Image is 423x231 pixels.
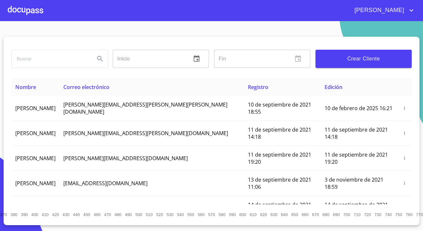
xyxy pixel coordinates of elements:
[94,212,100,217] span: 460
[63,83,109,91] span: Correo electrónico
[325,176,383,190] span: 3 de noviembre de 2021 18:59
[341,210,352,220] button: 700
[248,210,258,220] button: 610
[248,151,311,165] span: 11 de septiembre de 2021 19:20
[63,180,147,187] span: [EMAIL_ADDRESS][DOMAIN_NAME]
[248,176,311,190] span: 13 de septiembre de 2021 11:06
[279,210,289,220] button: 640
[321,54,406,63] span: Crear Cliente
[325,83,342,91] span: Edición
[62,212,69,217] span: 430
[229,212,236,217] span: 590
[30,210,40,220] button: 400
[383,210,393,220] button: 740
[15,155,56,162] span: [PERSON_NAME]
[156,212,163,217] span: 520
[135,212,142,217] span: 500
[177,212,184,217] span: 540
[102,210,113,220] button: 470
[325,105,392,112] span: 10 de febrero de 2025 16:21
[281,212,288,217] span: 640
[364,212,371,217] span: 720
[301,212,308,217] span: 660
[166,212,173,217] span: 530
[146,212,152,217] span: 510
[31,212,38,217] span: 400
[405,212,412,217] span: 760
[15,83,36,91] span: Nombre
[92,51,108,67] button: Search
[21,212,28,217] span: 390
[114,212,121,217] span: 480
[42,212,48,217] span: 410
[63,101,227,115] span: [PERSON_NAME][EMAIL_ADDRESS][PERSON_NAME][PERSON_NAME][DOMAIN_NAME]
[289,210,300,220] button: 650
[15,180,56,187] span: [PERSON_NAME]
[15,105,56,112] span: [PERSON_NAME]
[113,210,123,220] button: 480
[291,212,298,217] span: 650
[248,201,311,215] span: 14 de septiembre de 2021 12:26
[270,212,277,217] span: 630
[217,210,227,220] button: 580
[404,210,414,220] button: 760
[19,210,30,220] button: 390
[395,212,402,217] span: 750
[206,210,217,220] button: 570
[315,50,412,68] button: Crear Cliente
[196,210,206,220] button: 560
[373,210,383,220] button: 730
[10,212,17,217] span: 380
[218,212,225,217] span: 580
[312,212,319,217] span: 670
[186,210,196,220] button: 550
[154,210,165,220] button: 520
[250,212,256,217] span: 610
[52,212,59,217] span: 420
[61,210,71,220] button: 430
[208,212,215,217] span: 570
[239,212,246,217] span: 600
[353,212,360,217] span: 710
[325,201,388,215] span: 14 de septiembre de 2021 12:26
[92,210,102,220] button: 460
[300,210,310,220] button: 660
[269,210,279,220] button: 630
[393,210,404,220] button: 750
[73,212,80,217] span: 440
[50,210,61,220] button: 420
[144,210,154,220] button: 510
[104,212,111,217] span: 470
[374,212,381,217] span: 730
[350,5,407,16] span: [PERSON_NAME]
[331,210,341,220] button: 690
[416,212,423,217] span: 770
[333,212,340,217] span: 690
[63,155,188,162] span: [PERSON_NAME][EMAIL_ADDRESS][DOMAIN_NAME]
[198,212,204,217] span: 560
[362,210,373,220] button: 720
[385,212,391,217] span: 740
[248,101,311,115] span: 10 de septiembre de 2021 18:55
[248,83,268,91] span: Registro
[325,126,388,140] span: 11 de septiembre de 2021 14:18
[352,210,362,220] button: 710
[321,210,331,220] button: 680
[15,130,56,137] span: [PERSON_NAME]
[123,210,134,220] button: 490
[350,5,415,16] button: account of current user
[125,212,132,217] span: 490
[40,210,50,220] button: 410
[322,212,329,217] span: 680
[258,210,269,220] button: 620
[310,210,321,220] button: 670
[83,212,90,217] span: 450
[237,210,248,220] button: 600
[325,151,388,165] span: 11 de septiembre de 2021 19:20
[9,210,19,220] button: 380
[175,210,186,220] button: 540
[260,212,267,217] span: 620
[165,210,175,220] button: 530
[248,126,311,140] span: 11 de septiembre de 2021 14:18
[187,212,194,217] span: 550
